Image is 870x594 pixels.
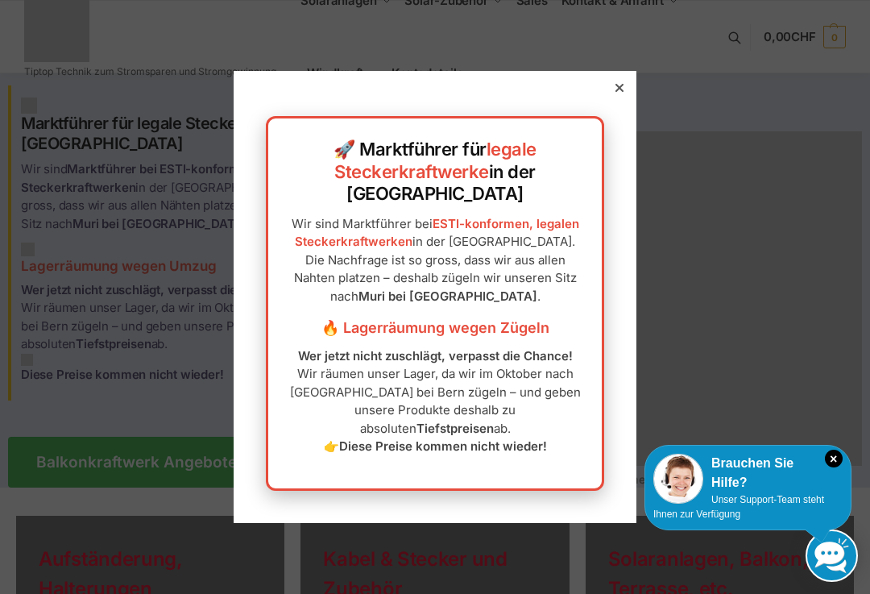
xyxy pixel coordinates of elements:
img: Customer service [653,454,703,504]
strong: Wer jetzt nicht zuschlägt, verpasst die Chance! [298,348,573,363]
strong: Diese Preise kommen nicht wieder! [339,438,547,454]
p: Wir räumen unser Lager, da wir im Oktober nach [GEOGRAPHIC_DATA] bei Bern zügeln – und geben unse... [284,347,586,456]
div: Brauchen Sie Hilfe? [653,454,843,492]
i: Schließen [825,450,843,467]
strong: Muri bei [GEOGRAPHIC_DATA] [358,289,537,304]
a: ESTI-konformen, legalen Steckerkraftwerken [295,216,579,250]
p: Wir sind Marktführer bei in der [GEOGRAPHIC_DATA]. Die Nachfrage ist so gross, dass wir aus allen... [284,215,586,306]
span: Unser Support-Team steht Ihnen zur Verfügung [653,494,824,520]
h2: 🚀 Marktführer für in der [GEOGRAPHIC_DATA] [284,139,586,206]
h3: 🔥 Lagerräumung wegen Zügeln [284,318,586,339]
strong: Tiefstpreisen [416,421,494,436]
a: legale Steckerkraftwerke [334,139,536,182]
